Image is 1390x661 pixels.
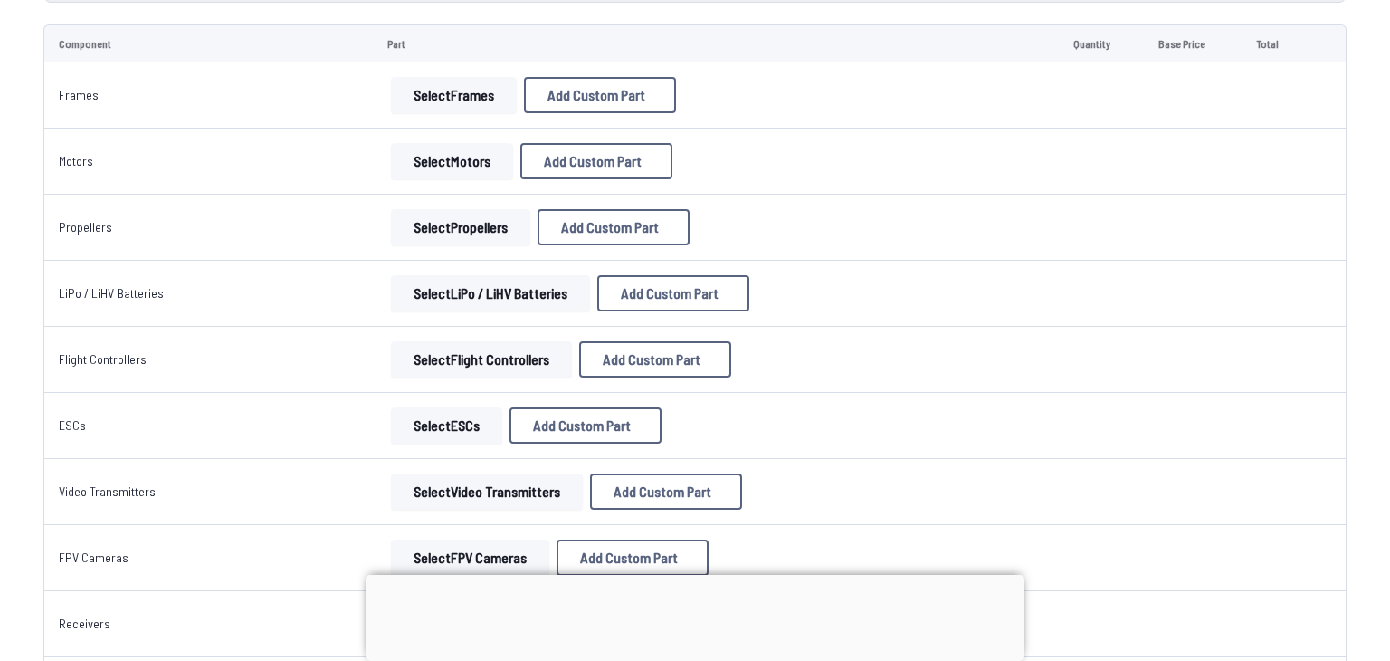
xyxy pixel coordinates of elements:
[366,575,1024,656] iframe: Advertisement
[59,484,156,499] a: Video Transmitters
[387,209,534,245] a: SelectPropellers
[561,220,659,235] span: Add Custom Part
[391,209,530,245] button: SelectPropellers
[538,209,690,245] button: Add Custom Part
[387,474,586,510] a: SelectVideo Transmitters
[59,153,93,168] a: Motors
[580,551,678,565] span: Add Custom Part
[533,418,631,433] span: Add Custom Part
[391,341,572,378] button: SelectFlight Controllers
[59,417,86,433] a: ESCs
[387,407,506,444] a: SelectESCs
[1144,24,1242,62] td: Base Price
[603,352,700,367] span: Add Custom Part
[391,275,590,311] button: SelectLiPo / LiHV Batteries
[59,550,129,565] a: FPV Cameras
[387,77,520,113] a: SelectFrames
[387,143,517,179] a: SelectMotors
[43,24,373,62] td: Component
[59,285,164,301] a: LiPo / LiHV Batteries
[59,351,147,367] a: Flight Controllers
[391,474,583,510] button: SelectVideo Transmitters
[391,143,513,179] button: SelectMotors
[524,77,676,113] button: Add Custom Part
[1059,24,1144,62] td: Quantity
[391,77,517,113] button: SelectFrames
[614,484,711,499] span: Add Custom Part
[520,143,672,179] button: Add Custom Part
[391,540,549,576] button: SelectFPV Cameras
[387,540,553,576] a: SelectFPV Cameras
[557,540,709,576] button: Add Custom Part
[547,88,645,102] span: Add Custom Part
[597,275,749,311] button: Add Custom Part
[590,474,742,510] button: Add Custom Part
[1242,24,1308,62] td: Total
[509,407,662,444] button: Add Custom Part
[373,24,1059,62] td: Part
[59,219,112,235] a: Propellers
[391,407,502,444] button: SelectESCs
[387,341,576,378] a: SelectFlight Controllers
[579,341,731,378] button: Add Custom Part
[59,87,99,102] a: Frames
[544,154,642,168] span: Add Custom Part
[621,286,719,301] span: Add Custom Part
[387,275,594,311] a: SelectLiPo / LiHV Batteries
[59,616,110,631] a: Receivers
